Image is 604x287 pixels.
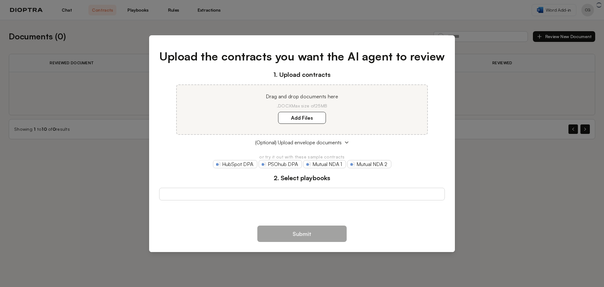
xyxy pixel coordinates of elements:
[213,160,257,168] a: HubSpot DPA
[159,154,445,160] p: or try it out with these sample contracts
[278,112,326,124] label: Add Files
[257,226,347,242] button: Submit
[259,160,302,168] a: PSOhub DPA
[159,139,445,146] button: (Optional) Upload envelope documents
[159,70,445,79] h3: 1. Upload contracts
[347,160,391,168] a: Mutual NDA 2
[159,173,445,183] h3: 2. Select playbooks
[255,139,342,146] span: (Optional) Upload envelope documents
[184,93,420,100] p: Drag and drop documents here
[303,160,346,168] a: Mutual NDA 1
[159,48,445,65] h1: Upload the contracts you want the AI agent to review
[184,103,420,109] p: .DOCX Max size of 25MB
